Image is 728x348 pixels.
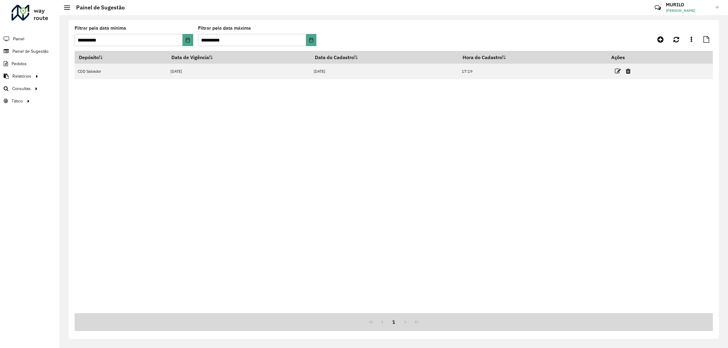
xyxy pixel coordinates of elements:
[666,8,711,13] span: [PERSON_NAME]
[198,25,251,32] label: Filtrar pela data máxima
[458,64,607,79] td: 17:19
[388,316,399,328] button: 1
[626,67,631,75] a: Excluir
[306,34,316,46] button: Choose Date
[12,48,49,55] span: Painel de Sugestão
[311,64,458,79] td: [DATE]
[75,25,126,32] label: Filtrar pela data mínima
[167,51,311,64] th: Data de Vigência
[12,61,27,67] span: Pedidos
[651,1,664,14] a: Contato Rápido
[13,36,24,42] span: Painel
[183,34,193,46] button: Choose Date
[666,2,711,8] h3: MURILO
[12,85,31,92] span: Consultas
[167,64,311,79] td: [DATE]
[615,67,621,75] a: Editar
[12,73,31,79] span: Relatórios
[458,51,607,64] th: Hora do Cadastro
[607,51,643,64] th: Ações
[75,64,167,79] td: CDD Salvador
[12,98,23,104] span: Tático
[75,51,167,64] th: Depósito
[70,4,125,11] h2: Painel de Sugestão
[311,51,458,64] th: Data do Cadastro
